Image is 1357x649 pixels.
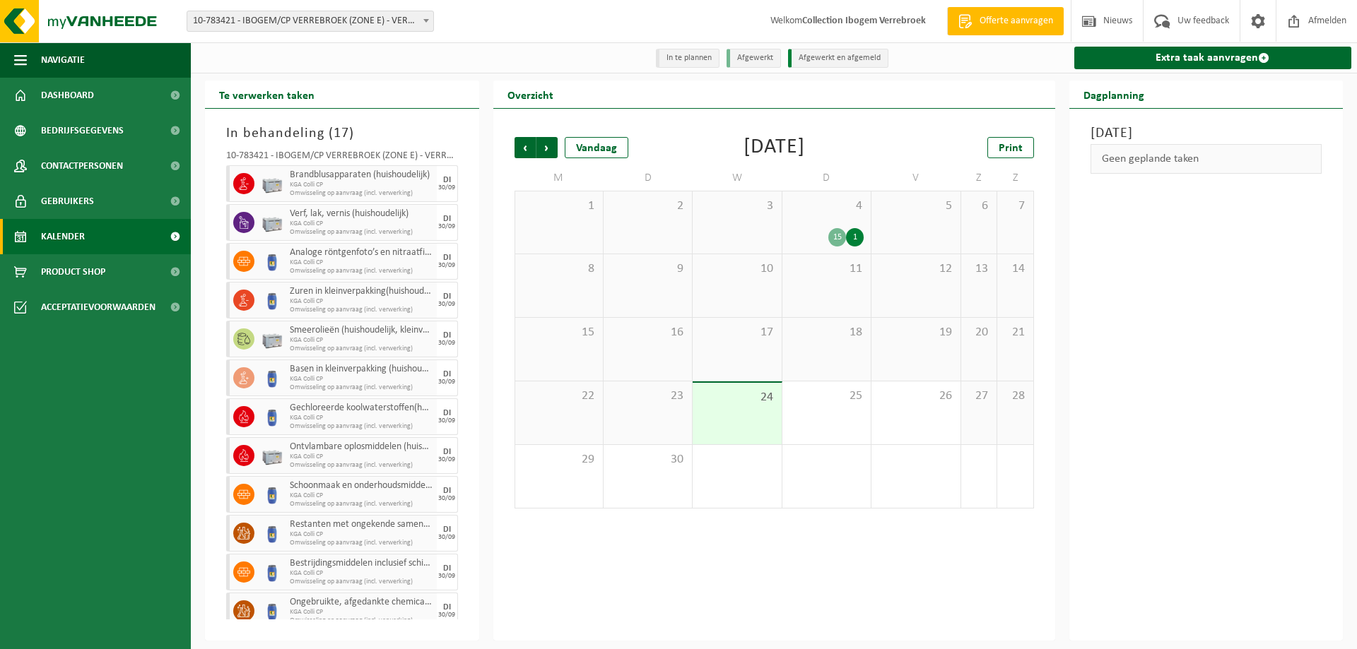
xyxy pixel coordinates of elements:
td: D [782,165,871,191]
div: 30/09 [438,456,455,463]
span: 30 [611,452,685,468]
span: 1 [522,198,596,214]
span: KGA Colli CP [290,569,433,578]
span: Navigatie [41,42,85,78]
img: PB-OT-0120-HPE-00-02 [262,561,283,583]
h3: In behandeling ( ) [226,123,458,144]
li: In te plannen [656,49,719,68]
img: PB-LB-0680-HPE-GY-11 [262,445,283,466]
span: Zuren in kleinverpakking(huishoudelijk) [290,286,433,297]
div: 30/09 [438,379,455,386]
span: Omwisseling op aanvraag (incl. verwerking) [290,500,433,508]
span: 10-783421 - IBOGEM/CP VERREBROEK (ZONE E) - VERREBROEK [187,11,434,32]
span: Ontvlambare oplosmiddelen (huishoudelijk) [290,441,433,453]
div: 10-783421 - IBOGEM/CP VERREBROEK (ZONE E) - VERREBROEK [226,151,458,165]
li: Afgewerkt [727,49,781,68]
span: KGA Colli CP [290,220,433,228]
div: DI [443,409,451,417]
span: Dashboard [41,78,94,113]
span: KGA Colli CP [290,492,433,500]
div: DI [443,292,451,301]
span: Ongebruikte, afgedankte chemicalien (huishoudelijk) [290,597,433,608]
span: KGA Colli CP [290,181,433,189]
span: Omwisseling op aanvraag (incl. verwerking) [290,189,433,198]
span: KGA Colli CP [290,297,433,306]
span: 15 [522,325,596,340]
span: 18 [789,325,864,340]
td: D [604,165,693,191]
div: DI [443,525,451,534]
a: Print [987,137,1034,158]
div: 30/09 [438,495,455,502]
h2: Dagplanning [1069,81,1158,108]
img: PB-LB-0680-HPE-GY-11 [262,173,283,194]
span: KGA Colli CP [290,608,433,617]
span: Gechloreerde koolwaterstoffen(huishoudelijk) [290,403,433,414]
div: DI [443,176,451,184]
img: PB-OT-0120-HPE-00-02 [262,290,283,311]
span: Omwisseling op aanvraag (incl. verwerking) [290,422,433,431]
span: 9 [611,261,685,277]
td: V [871,165,961,191]
img: PB-LB-0680-HPE-GY-11 [262,212,283,233]
span: 3 [700,198,774,214]
span: KGA Colli CP [290,336,433,345]
li: Afgewerkt en afgemeld [788,49,888,68]
span: 25 [789,388,864,404]
span: Omwisseling op aanvraag (incl. verwerking) [290,617,433,625]
div: 1 [846,228,864,246]
span: KGA Colli CP [290,453,433,461]
span: 7 [1004,198,1026,214]
span: 24 [700,390,774,405]
span: KGA Colli CP [290,258,433,267]
span: Kalender [41,219,85,254]
span: KGA Colli CP [290,375,433,383]
span: KGA Colli CP [290,414,433,422]
span: 23 [611,388,685,404]
img: PB-OT-0120-HPE-00-02 [262,367,283,388]
td: W [693,165,782,191]
span: 26 [879,388,953,404]
span: Print [999,143,1023,154]
div: DI [443,603,451,612]
img: PB-OT-0120-HPE-00-02 [262,484,283,505]
div: Vandaag [565,137,628,158]
span: Offerte aanvragen [976,14,1057,28]
span: Schoonmaak en onderhoudsmiddelen (huishoudelijk) [290,480,433,492]
span: 10-783421 - IBOGEM/CP VERREBROEK (ZONE E) - VERREBROEK [187,11,433,31]
span: Omwisseling op aanvraag (incl. verwerking) [290,383,433,392]
span: Acceptatievoorwaarden [41,290,155,325]
span: Omwisseling op aanvraag (incl. verwerking) [290,306,433,314]
div: 30/09 [438,612,455,619]
span: Analoge röntgenfoto’s en nitraatfilms (huishoudelijk) [290,247,433,258]
td: M [515,165,604,191]
span: Bestrijdingsmiddelen inclusief schimmelwerende beschermingsmiddelen (huishoudelijk) [290,558,433,569]
div: [DATE] [744,137,805,158]
span: Basen in kleinverpakking (huishoudelijk) [290,364,433,375]
div: 30/09 [438,340,455,347]
span: Omwisseling op aanvraag (incl. verwerking) [290,267,433,275]
span: 5 [879,198,953,214]
span: 8 [522,261,596,277]
span: 6 [968,198,989,214]
span: Omwisseling op aanvraag (incl. verwerking) [290,461,433,470]
div: DI [443,254,451,262]
div: 30/09 [438,184,455,191]
div: 30/09 [438,534,455,541]
div: 30/09 [438,223,455,230]
td: Z [997,165,1033,191]
span: 10 [700,261,774,277]
div: DI [443,215,451,223]
span: 12 [879,261,953,277]
span: 29 [522,452,596,468]
span: 4 [789,198,864,214]
h3: [DATE] [1091,123,1322,144]
span: Volgende [536,137,558,158]
span: 17 [334,126,349,141]
span: Smeerolieën (huishoudelijk, kleinverpakking) [290,325,433,336]
div: 30/09 [438,301,455,308]
img: PB-OT-0120-HPE-00-02 [262,406,283,427]
span: Omwisseling op aanvraag (incl. verwerking) [290,539,433,547]
span: Product Shop [41,254,105,290]
span: 28 [1004,388,1026,404]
